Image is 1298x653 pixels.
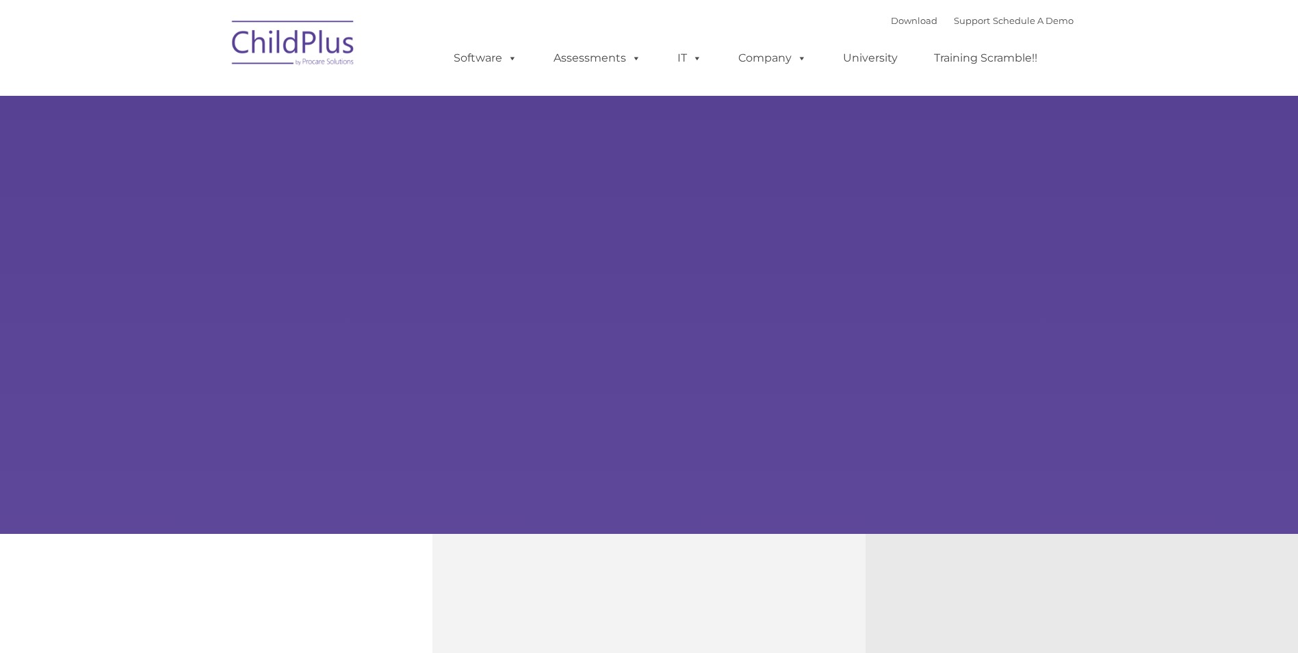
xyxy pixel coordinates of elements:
a: Company [725,44,820,72]
a: Support [954,15,990,26]
a: Software [440,44,531,72]
a: Download [891,15,937,26]
a: IT [664,44,716,72]
img: ChildPlus by Procare Solutions [225,11,362,79]
a: University [829,44,911,72]
a: Assessments [540,44,655,72]
font: | [891,15,1074,26]
a: Training Scramble!! [920,44,1051,72]
a: Schedule A Demo [993,15,1074,26]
